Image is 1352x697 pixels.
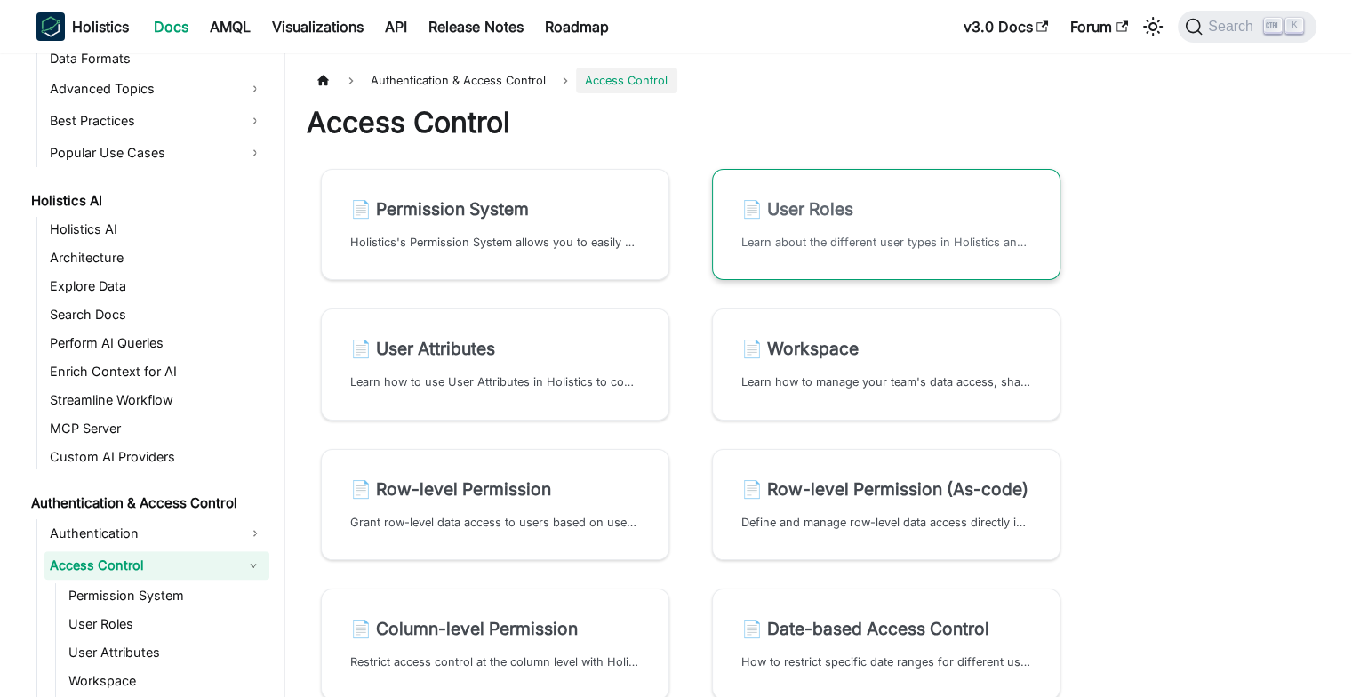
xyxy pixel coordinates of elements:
[44,245,269,270] a: Architecture
[741,373,1031,390] p: Learn how to manage your team's data access, share reports, and track progress with Holistics's w...
[321,449,669,560] a: 📄️ Row-level PermissionGrant row-level data access to users based on user's attributes data
[712,449,1060,560] a: 📄️ Row-level Permission (As-code)Define and manage row-level data access directly in your dataset...
[741,234,1031,251] p: Learn about the different user types in Holistics and how they can help you streamline your workflow
[36,12,65,41] img: Holistics
[741,618,1031,639] h2: Date-based Access Control
[63,612,269,637] a: User Roles
[534,12,620,41] a: Roadmap
[307,68,340,93] a: Home page
[44,107,269,135] a: Best Practices
[307,105,1075,140] h1: Access Control
[350,373,640,390] p: Learn how to use User Attributes in Holistics to control data access with Dataset's Row-level Per...
[712,169,1060,280] a: 📄️ User RolesLearn about the different user types in Holistics and how they can help you streamli...
[26,188,269,213] a: Holistics AI
[1285,18,1303,34] kbd: K
[63,640,269,665] a: User Attributes
[1060,12,1139,41] a: Forum
[26,491,269,516] a: Authentication & Access Control
[741,478,1031,500] h2: Row-level Permission (As-code)
[374,12,418,41] a: API
[44,75,269,103] a: Advanced Topics
[1139,12,1167,41] button: Switch between dark and light mode (currently light mode)
[261,12,374,41] a: Visualizations
[237,551,269,580] button: Collapse sidebar category 'Access Control'
[741,514,1031,531] p: Define and manage row-level data access directly in your dataset code for greater flexibility and...
[418,12,534,41] a: Release Notes
[953,12,1060,41] a: v3.0 Docs
[44,551,237,580] a: Access Control
[72,16,129,37] b: Holistics
[44,274,269,299] a: Explore Data
[350,514,640,531] p: Grant row-level data access to users based on user's attributes data
[741,198,1031,220] h2: User Roles
[44,302,269,327] a: Search Docs
[350,653,640,670] p: Restrict access control at the column level with Holistics' Column-level Permission feature
[350,478,640,500] h2: Row-level Permission
[350,234,640,251] p: Holistics's Permission System allows you to easily manage permission control at Data Source and D...
[36,12,129,41] a: HolisticsHolistics
[321,169,669,280] a: 📄️ Permission SystemHolistics's Permission System allows you to easily manage permission control ...
[63,669,269,693] a: Workspace
[19,53,285,697] nav: Docs sidebar
[350,338,640,359] h2: User Attributes
[44,519,269,548] a: Authentication
[350,618,640,639] h2: Column-level Permission
[1203,19,1264,35] span: Search
[199,12,261,41] a: AMQL
[741,653,1031,670] p: How to restrict specific date ranges for different users/usergroups in Holistics
[44,388,269,413] a: Streamline Workflow
[44,359,269,384] a: Enrich Context for AI
[44,445,269,469] a: Custom AI Providers
[321,308,669,420] a: 📄️ User AttributesLearn how to use User Attributes in Holistics to control data access with Datas...
[44,46,269,71] a: Data Formats
[1178,11,1316,43] button: Search (Ctrl+K)
[44,217,269,242] a: Holistics AI
[63,583,269,608] a: Permission System
[44,331,269,356] a: Perform AI Queries
[741,338,1031,359] h2: Workspace
[44,416,269,441] a: MCP Server
[44,139,269,167] a: Popular Use Cases
[350,198,640,220] h2: Permission System
[712,308,1060,420] a: 📄️ WorkspaceLearn how to manage your team's data access, share reports, and track progress with H...
[576,68,676,93] span: Access Control
[362,68,555,93] span: Authentication & Access Control
[143,12,199,41] a: Docs
[307,68,1075,93] nav: Breadcrumbs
